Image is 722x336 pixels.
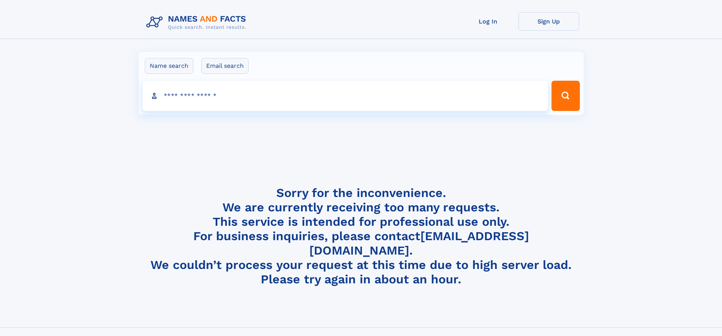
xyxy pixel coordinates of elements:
[518,12,579,31] a: Sign Up
[458,12,518,31] a: Log In
[143,12,252,33] img: Logo Names and Facts
[145,58,193,74] label: Name search
[143,186,579,287] h4: Sorry for the inconvenience. We are currently receiving too many requests. This service is intend...
[309,229,529,258] a: [EMAIL_ADDRESS][DOMAIN_NAME]
[551,81,579,111] button: Search Button
[201,58,249,74] label: Email search
[143,81,548,111] input: search input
